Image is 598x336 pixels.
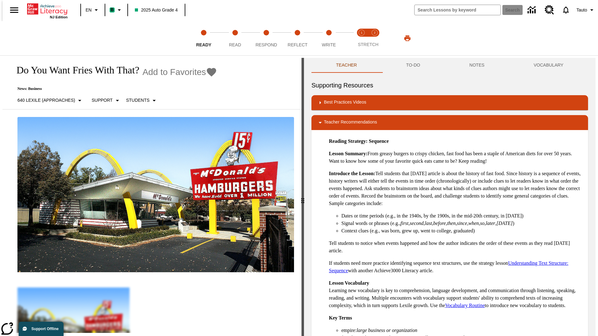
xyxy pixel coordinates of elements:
[329,315,352,320] strong: Key Terms
[480,221,485,226] em: so
[524,2,541,19] a: Data Center
[415,5,501,15] input: search field
[17,97,75,104] p: 640 Lexile (Approaches)
[425,221,432,226] em: last
[107,4,126,16] button: Boost Class color is mint green. Change class color
[558,2,574,18] a: Notifications
[433,221,446,226] em: before
[15,95,86,106] button: Select Lexile, 640 Lexile (Approaches)
[329,260,568,273] a: Understanding Text Structure: Sequence
[301,58,304,336] div: Press Enter or Spacebar and then press right and left arrow keys to move the slider
[445,303,485,308] a: Vocabulary Routine
[196,42,211,47] span: Ready
[447,221,456,226] em: then
[83,4,103,16] button: Language: EN, Select a language
[329,150,583,165] p: From greasy burgers to crispy chicken, fast food has been a staple of American diets for over 50 ...
[10,86,217,91] p: News: Business
[311,58,382,73] button: Teacher
[135,7,178,13] span: 2025 Auto Grade 4
[124,95,160,106] button: Select Student
[248,21,284,55] button: Respond step 3 of 5
[445,58,509,73] button: NOTES
[382,58,445,73] button: TO-DO
[369,138,389,144] strong: Sequence
[496,221,513,226] em: [DATE]
[5,1,23,19] button: Open side menu
[329,170,583,207] p: Tell students that [DATE] article is about the history of fast food. Since history is a sequence ...
[366,21,384,55] button: Stretch Respond step 2 of 2
[89,95,123,106] button: Scaffolds, Support
[31,327,59,331] span: Support Offline
[329,151,368,156] strong: Lesson Summary:
[217,21,253,55] button: Read step 2 of 5
[357,328,417,333] em: large business or organization
[324,99,366,106] p: Best Practices Videos
[358,42,378,47] span: STRETCH
[288,42,308,47] span: Reflect
[574,4,598,16] button: Profile/Settings
[329,259,583,274] p: If students need more practice identifying sequence text structures, use the strategy lesson with...
[311,80,588,90] h6: Supporting Resources
[19,322,64,336] button: Support Offline
[255,42,277,47] span: Respond
[341,212,583,220] li: Dates or time periods (e.g., in the 1940s, by the 1900s, in the mid-20th century, in [DATE])
[304,58,596,336] div: activity
[17,117,294,273] img: One of the first McDonald's stores, with the iconic red sign and golden arches.
[329,240,583,254] p: Tell students to notice when events happened and how the author indicates the order of these even...
[374,31,375,34] text: 2
[397,33,417,44] button: Print
[142,67,206,77] span: Add to Favorites
[410,221,424,226] em: second
[353,21,371,55] button: Stretch Read step 1 of 2
[186,21,222,55] button: Ready step 1 of 5
[329,279,583,309] p: Learning new vocabulary is key to comprehension, language development, and communication through ...
[50,15,68,19] span: NJ Edition
[311,115,588,130] div: Teacher Recommendations
[86,7,92,13] span: EN
[311,58,588,73] div: Instructional Panel Tabs
[229,42,241,47] span: Read
[126,97,149,104] p: Students
[329,171,375,176] strong: Introduce the Lesson:
[341,220,583,227] li: Signal words or phrases (e.g., , , , , , , , , , )
[92,97,112,104] p: Support
[401,221,409,226] em: first
[468,221,479,226] em: when
[509,58,588,73] button: VOCABULARY
[2,58,301,333] div: reading
[10,64,139,76] h1: Do You Want Fries With That?
[142,67,217,77] button: Add to Favorites - Do You Want Fries With That?
[311,95,588,110] div: Best Practices Videos
[457,221,467,226] em: since
[329,138,368,144] strong: Reading Strategy:
[27,2,68,19] div: Home
[279,21,316,55] button: Reflect step 4 of 5
[324,119,377,126] p: Teacher Recommendations
[111,6,114,14] span: B
[322,42,336,47] span: Write
[311,21,347,55] button: Write step 5 of 5
[361,31,362,34] text: 1
[541,2,558,18] a: Resource Center, Will open in new tab
[341,327,583,334] li: empire:
[577,7,587,13] span: Tauto
[341,227,583,235] li: Context clues (e.g., was born, grew up, went to college, graduated)
[329,280,369,286] strong: Lesson Vocabulary
[486,221,495,226] em: later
